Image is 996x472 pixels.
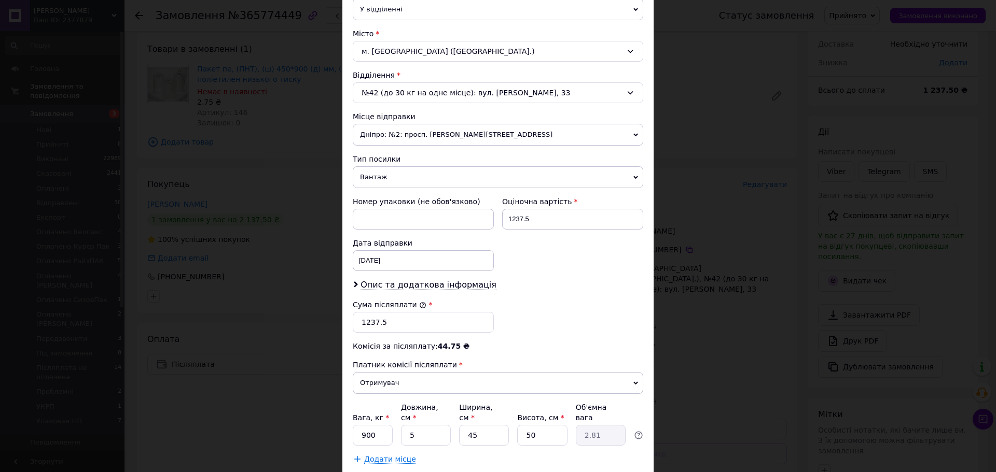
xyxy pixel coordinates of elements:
[353,341,643,351] div: Комісія за післяплату:
[361,280,496,290] span: Опис та додаткова інформація
[353,124,643,146] span: Дніпро: №2: просп. [PERSON_NAME][STREET_ADDRESS]
[401,403,438,422] label: Довжина, см
[353,112,416,121] span: Місце відправки
[353,413,389,422] label: Вага, кг
[576,402,626,423] div: Об'ємна вага
[353,238,494,248] div: Дата відправки
[353,166,643,188] span: Вантаж
[353,361,457,369] span: Платник комісії післяплати
[364,455,416,464] span: Додати місце
[353,41,643,62] div: м. [GEOGRAPHIC_DATA] ([GEOGRAPHIC_DATA].)
[353,196,494,207] div: Номер упаковки (не обов'язково)
[353,82,643,103] div: №42 (до 30 кг на одне місце): вул. [PERSON_NAME], 33
[438,342,469,350] span: 44.75 ₴
[353,301,426,309] label: Сума післяплати
[502,196,643,207] div: Оціночна вартість
[459,403,492,422] label: Ширина, см
[353,372,643,394] span: Отримувач
[353,28,643,39] div: Місто
[353,70,643,80] div: Відділення
[517,413,564,422] label: Висота, см
[353,155,400,163] span: Тип посилки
